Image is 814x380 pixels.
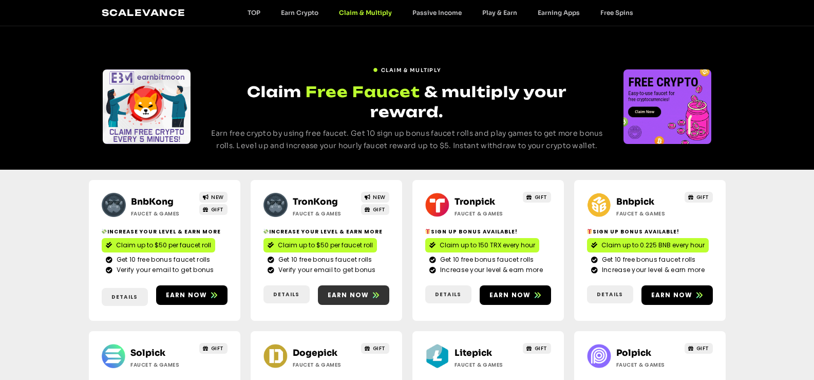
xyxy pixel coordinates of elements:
[599,265,705,275] span: Increase your level & earn more
[616,348,651,358] a: Polpick
[455,361,519,369] h2: Faucet & Games
[523,343,551,354] a: GIFT
[535,193,547,201] span: GIFT
[199,343,228,354] a: GIFT
[373,193,386,201] span: NEW
[373,206,386,213] span: GIFT
[381,66,442,74] span: Claim & Multiply
[587,228,713,236] h2: Sign Up Bonus Available!
[696,193,709,201] span: GIFT
[263,285,310,303] a: Details
[293,196,338,207] a: TronKong
[685,343,713,354] a: GIFT
[527,9,590,16] a: Earning Apps
[237,9,643,16] nav: Menu
[116,241,211,250] span: Claim up to $50 per faucet roll
[601,241,705,250] span: Claim up to 0.225 BNB every hour
[425,229,430,234] img: 🎁
[102,228,228,236] h2: Increase your level & earn more
[641,285,713,305] a: Earn now
[276,265,376,275] span: Verify your email to get bonus
[263,229,269,234] img: 💸
[587,229,592,234] img: 🎁
[535,345,547,352] span: GIFT
[211,345,224,352] span: GIFT
[685,192,713,203] a: GIFT
[425,238,539,252] a: Claim up to 150 TRX every hour
[370,83,566,121] span: & multiply your reward.
[587,285,633,303] a: Details
[273,291,299,298] span: Details
[425,228,551,236] h2: Sign Up Bonus Available!
[455,196,495,207] a: Tronpick
[435,291,461,298] span: Details
[480,285,551,305] a: Earn now
[247,83,301,101] span: Claim
[263,228,389,236] h2: Increase your level & earn more
[293,361,357,369] h2: Faucet & Games
[455,348,492,358] a: Litepick
[271,9,329,16] a: Earn Crypto
[489,291,531,300] span: Earn now
[102,288,148,306] a: Details
[293,348,337,358] a: Dogepick
[103,69,191,144] div: Slides
[361,192,389,203] a: NEW
[199,192,228,203] a: NEW
[373,345,386,352] span: GIFT
[114,255,211,264] span: Get 10 free bonus faucet rolls
[211,193,224,201] span: NEW
[293,210,357,218] h2: Faucet & Games
[263,238,377,252] a: Claim up to $50 per faucet roll
[130,361,195,369] h2: Faucet & Games
[599,255,696,264] span: Get 10 free bonus faucet rolls
[131,196,174,207] a: BnbKong
[616,196,654,207] a: Bnbpick
[328,291,369,300] span: Earn now
[472,9,527,16] a: Play & Earn
[523,192,551,203] a: GIFT
[211,206,224,213] span: GIFT
[616,361,680,369] h2: Faucet & Games
[438,265,543,275] span: Increase your level & earn more
[361,343,389,354] a: GIFT
[130,348,165,358] a: Solpick
[440,241,535,250] span: Claim up to 150 TRX every hour
[361,204,389,215] a: GIFT
[587,238,709,252] a: Claim up to 0.225 BNB every hour
[425,285,471,303] a: Details
[651,291,693,300] span: Earn now
[102,7,186,18] a: Scalevance
[438,255,534,264] span: Get 10 free bonus faucet rolls
[131,210,195,218] h2: Faucet & Games
[373,62,442,74] a: Claim & Multiply
[111,293,138,301] span: Details
[102,229,107,234] img: 💸
[329,9,402,16] a: Claim & Multiply
[402,9,472,16] a: Passive Income
[597,291,623,298] span: Details
[696,345,709,352] span: GIFT
[237,9,271,16] a: TOP
[623,69,711,144] div: Slides
[590,9,643,16] a: Free Spins
[278,241,373,250] span: Claim up to $50 per faucet roll
[616,210,680,218] h2: Faucet & Games
[306,82,420,102] span: Free Faucet
[102,238,215,252] a: Claim up to $50 per faucet roll
[199,204,228,215] a: GIFT
[276,255,372,264] span: Get 10 free bonus faucet rolls
[156,285,228,305] a: Earn now
[318,285,389,305] a: Earn now
[210,128,604,152] p: Earn free crypto by using free faucet. Get 10 sign up bonus faucet rolls and play games to get mo...
[114,265,214,275] span: Verify your email to get bonus
[455,210,519,218] h2: Faucet & Games
[166,291,207,300] span: Earn now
